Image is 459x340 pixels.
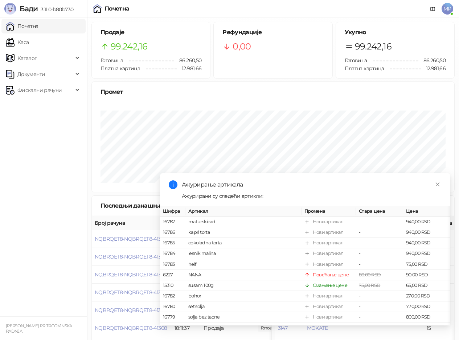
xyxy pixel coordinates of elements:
span: Бади [20,4,38,13]
a: Почетна [6,19,38,33]
span: Готовина [345,57,367,64]
a: Close [434,180,442,188]
div: Нови артикал [313,218,343,225]
div: Нови артикал [313,313,343,321]
td: cokoladna torta [185,238,302,248]
div: Нови артикал [313,250,343,257]
span: Платна картица [345,65,384,72]
td: maturski rad [185,217,302,227]
td: 15310 [160,280,185,291]
span: 99.242,16 [355,40,392,53]
td: 940,00 RSD [403,217,450,227]
div: Нови артикал [313,292,343,300]
h5: Рефундације [222,28,323,37]
span: info-circle [169,180,177,189]
button: NQBRQET8-NQBRQET8-41313 [95,236,165,242]
div: Нови артикал [313,229,343,236]
span: Каталог [17,51,37,65]
td: 14378 [160,323,185,333]
span: Документи [17,67,45,81]
span: 3.11.0-b80b730 [38,6,73,13]
td: 940,00 RSD [403,238,450,248]
div: Нови артикал [313,260,343,268]
span: 75,00 RSD [359,283,380,288]
span: 86.260,50 [174,56,201,64]
div: Нови артикал [313,303,343,310]
td: 16784 [160,248,185,259]
div: Нови артикал [313,239,343,247]
span: Фискални рачуни [17,83,62,97]
h5: Укупно [345,28,446,37]
td: 270,00 RSD [403,291,450,301]
td: lesnik malina [185,248,302,259]
h5: Продаје [101,28,201,37]
th: Стара цена [356,206,403,217]
div: Ажурирање артикала [182,180,442,189]
a: Каса [6,35,29,49]
td: susam 100g [185,280,302,291]
td: 90,00 RSD [403,270,450,280]
td: - [356,238,403,248]
a: Документација [427,3,439,15]
small: [PERSON_NAME] PR TRGOVINSKA RADNJA [6,323,72,334]
td: set solja [185,301,302,312]
div: Смањење цене [313,282,347,289]
span: 12.981,66 [177,64,201,72]
td: - [356,301,403,312]
span: close [435,182,440,187]
td: 16787 [160,217,185,227]
span: MP [442,3,453,15]
td: - [356,312,403,323]
td: - [356,217,403,227]
button: NQBRQET8-NQBRQET8-41310 [95,289,165,296]
span: 12.981,66 [421,64,446,72]
td: 6227 [160,270,185,280]
td: bohor [185,291,302,301]
td: 16779 [160,312,185,323]
td: kapri torta [185,227,302,238]
span: 195,00 RSD [359,325,382,330]
td: helf [185,259,302,269]
div: Повећање цене [313,271,349,279]
span: Готовина [101,57,123,64]
td: 75,00 RSD [403,259,450,269]
div: Промет [101,87,446,96]
td: 170,00 RSD [403,323,450,333]
div: Последњи данашњи рачуни [101,201,197,210]
th: Шифра [160,206,185,217]
td: 16785 [160,238,185,248]
button: NQBRQET8-NQBRQET8-41309 [95,307,167,313]
td: 16786 [160,227,185,238]
td: sampon [185,323,302,333]
button: NQBRQET8-NQBRQET8-41308 [95,325,167,331]
td: 800,00 RSD [403,312,450,323]
button: NQBRQET8-NQBRQET8-41312 [95,253,165,260]
div: Ажурирани су следећи артикли: [182,192,442,200]
span: 80,00 RSD [359,272,381,277]
th: Промена [302,206,356,217]
span: Платна картица [101,65,140,72]
td: - [356,259,403,269]
span: 0,00 [233,40,251,53]
td: 65,00 RSD [403,280,450,291]
div: Почетна [104,6,130,12]
td: - [356,227,403,238]
th: Цена [403,206,450,217]
div: Смањење цене [313,324,347,331]
td: 940,00 RSD [403,227,450,238]
td: - [356,248,403,259]
td: 16783 [160,259,185,269]
td: 940,00 RSD [403,248,450,259]
th: Број рачуна [92,216,172,230]
td: solja bez tacne [185,312,302,323]
td: 770,00 RSD [403,301,450,312]
span: 86.260,50 [418,56,446,64]
button: NQBRQET8-NQBRQET8-41311 [95,271,164,278]
span: 99.242,16 [111,40,147,53]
